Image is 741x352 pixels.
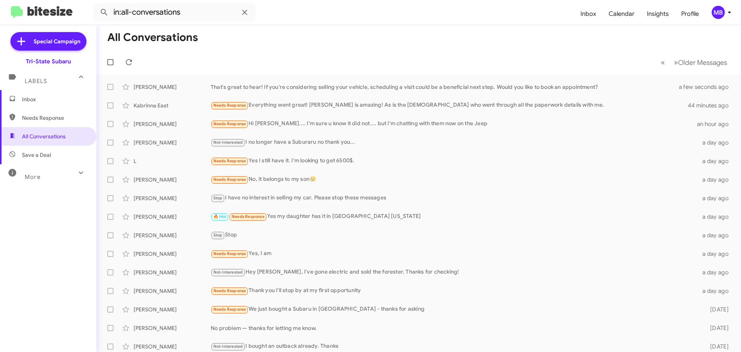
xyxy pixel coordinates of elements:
[656,54,732,70] nav: Page navigation example
[211,101,689,110] div: Everything went great! [PERSON_NAME] is amazing! As is the [DEMOGRAPHIC_DATA] who went through al...
[211,249,698,258] div: Yes, I am
[211,138,698,147] div: I no longer have a Suburaru no thank you...
[213,196,223,201] span: Stop
[22,133,66,140] span: All Conversations
[134,157,211,165] div: L
[211,194,698,202] div: I have no interest in selling my car. Please stop these messages
[134,102,211,109] div: Kabrinna East
[698,213,735,221] div: a day ago
[25,173,41,180] span: More
[698,139,735,146] div: a day ago
[213,177,246,182] span: Needs Response
[213,214,227,219] span: 🔥 Hot
[698,343,735,350] div: [DATE]
[689,83,735,91] div: a few seconds ago
[674,58,678,67] span: »
[211,305,698,314] div: We just bought a Subaru in [GEOGRAPHIC_DATA] - thanks for asking
[698,306,735,313] div: [DATE]
[134,139,211,146] div: [PERSON_NAME]
[213,344,243,349] span: Not-Interested
[698,287,735,295] div: a day ago
[213,121,246,126] span: Needs Response
[698,269,735,276] div: a day ago
[661,58,665,67] span: «
[698,157,735,165] div: a day ago
[689,102,735,109] div: 44 minutes ago
[213,307,246,312] span: Needs Response
[107,31,198,44] h1: All Conversations
[134,83,211,91] div: [PERSON_NAME]
[25,78,47,85] span: Labels
[213,233,223,238] span: Stop
[213,140,243,145] span: Not-Interested
[678,58,727,67] span: Older Messages
[641,3,675,25] a: Insights
[134,231,211,239] div: [PERSON_NAME]
[211,119,697,128] div: Hi [PERSON_NAME].... I'm sure u know it did not.... but I'm chatting with them now on the Jeep
[22,114,88,122] span: Needs Response
[697,120,735,128] div: an hour ago
[705,6,733,19] button: MB
[22,95,88,103] span: Inbox
[213,288,246,293] span: Needs Response
[10,32,86,51] a: Special Campaign
[669,54,732,70] button: Next
[675,3,705,25] a: Profile
[22,151,51,159] span: Save a Deal
[211,83,689,91] div: That's great to hear! If you're considering selling your vehicle, scheduling a visit could be a b...
[134,306,211,313] div: [PERSON_NAME]
[712,6,725,19] div: MB
[134,250,211,258] div: [PERSON_NAME]
[211,175,698,184] div: No, it belongs to my son😢
[34,37,80,45] span: Special Campaign
[211,342,698,351] div: I bought an outback already. Thanks
[134,120,211,128] div: [PERSON_NAME]
[134,287,211,295] div: [PERSON_NAME]
[698,176,735,184] div: a day ago
[698,194,735,202] div: a day ago
[211,286,698,295] div: Thank you I'll stop by at my first opportunity
[134,176,211,184] div: [PERSON_NAME]
[134,343,211,350] div: [PERSON_NAME]
[93,3,255,22] input: Search
[134,324,211,332] div: [PERSON_NAME]
[602,3,641,25] a: Calendar
[698,324,735,332] div: [DATE]
[134,194,211,202] div: [PERSON_NAME]
[232,214,264,219] span: Needs Response
[211,156,698,165] div: Yes I still have it. I'm looking to get 6500$.
[574,3,602,25] a: Inbox
[134,213,211,221] div: [PERSON_NAME]
[213,270,243,275] span: Not-Interested
[656,54,670,70] button: Previous
[213,158,246,163] span: Needs Response
[211,324,698,332] div: No problem — thanks for letting me know.
[213,251,246,256] span: Needs Response
[698,231,735,239] div: a day ago
[213,103,246,108] span: Needs Response
[211,268,698,277] div: Hey [PERSON_NAME], I've gone electric and sold the forester. Thanks for checking!
[26,58,71,65] div: Tri-State Subaru
[698,250,735,258] div: a day ago
[211,212,698,221] div: Yes my daughter has it in [GEOGRAPHIC_DATA] [US_STATE]
[211,231,698,240] div: Stop
[134,269,211,276] div: [PERSON_NAME]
